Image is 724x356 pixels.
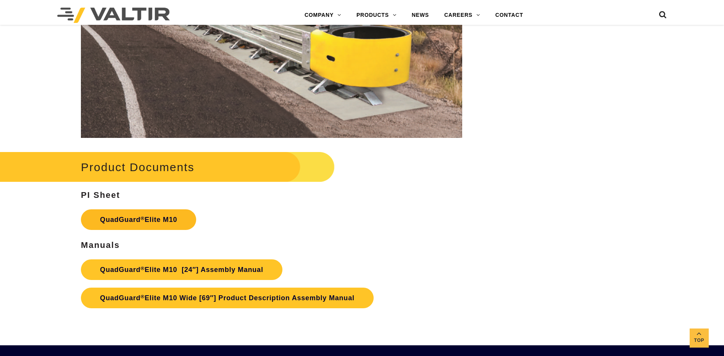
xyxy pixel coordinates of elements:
[81,288,374,308] a: QuadGuard®Elite M10 Wide [69″] Product Description Assembly Manual
[404,8,437,23] a: NEWS
[81,240,120,250] strong: Manuals
[57,8,170,23] img: Valtir
[81,209,196,230] a: QuadGuard®Elite M10
[140,215,145,221] sup: ®
[488,8,531,23] a: CONTACT
[81,259,282,280] a: QuadGuard®Elite M10 [24″] Assembly Manual
[690,328,709,348] a: Top
[437,8,488,23] a: CAREERS
[297,8,349,23] a: COMPANY
[140,265,145,271] sup: ®
[349,8,404,23] a: PRODUCTS
[690,336,709,345] span: Top
[140,294,145,299] sup: ®
[81,190,120,200] strong: PI Sheet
